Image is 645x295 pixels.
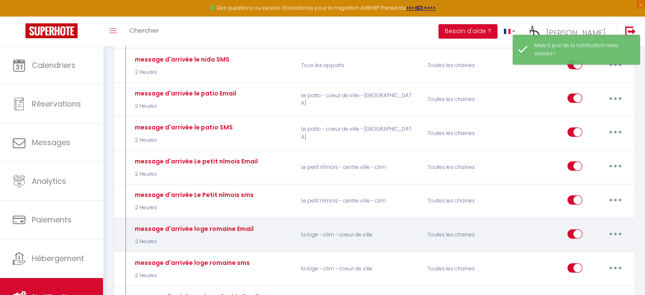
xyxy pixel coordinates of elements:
[32,176,66,186] span: Analytics
[133,157,258,166] div: message d'arrivée Le petit nîmois Email
[133,89,236,98] div: message d'arrivée le patio Email
[133,204,254,212] p: 2 Heures
[528,24,541,42] img: ...
[133,190,254,199] div: message d'arrivée Le Petit nîmois sms
[406,4,436,11] a: >>> ICI <<<<
[625,26,636,37] img: logout
[32,98,81,109] span: Réservations
[32,253,84,264] span: Hébergement
[133,170,258,178] p: 2 Heures
[133,102,236,110] p: 2 Heures
[422,189,506,214] div: Toutes les chaines
[133,272,250,280] p: 2 Heures
[534,42,631,58] div: Mise à jour de la notification avec succès !
[296,87,422,112] p: Le patio - coeur de ville - [GEOGRAPHIC_DATA]
[438,24,497,39] button: Besoin d'aide ?
[296,121,422,146] p: Le patio - coeur de ville - [GEOGRAPHIC_DATA]
[422,121,506,146] div: Toutes les chaines
[133,136,233,144] p: 2 Heures
[296,223,422,247] p: la loge - clim - coeur de ville
[422,257,506,281] div: Toutes les chaines
[296,257,422,281] p: la loge - clim - coeur de ville
[32,60,75,70] span: Calendriers
[296,53,422,78] p: Tous les apparts
[123,17,165,46] a: Chercher
[133,55,229,64] div: message d'arrivée le nido SMS
[133,123,233,132] div: message d'arrivée le patio SMS
[422,53,506,78] div: Toutes les chaines
[133,224,254,233] div: message d'arrivée loge romaine Email
[133,68,229,76] p: 2 Heures
[422,87,506,112] div: Toutes les chaines
[25,23,78,38] img: Super Booking
[133,258,250,267] div: message d'arrivée loge romaine sms
[32,137,70,148] span: Messages
[422,223,506,247] div: Toutes les chaines
[133,238,254,246] p: 2 Heures
[129,26,159,35] span: Chercher
[546,28,606,38] span: [PERSON_NAME]
[422,155,506,180] div: Toutes les chaines
[32,214,72,225] span: Paiements
[522,17,616,46] a: ... [PERSON_NAME]
[296,155,422,180] p: Le petit nîmois - centre ville - clim
[296,189,422,214] p: Le petit nîmois - centre ville - clim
